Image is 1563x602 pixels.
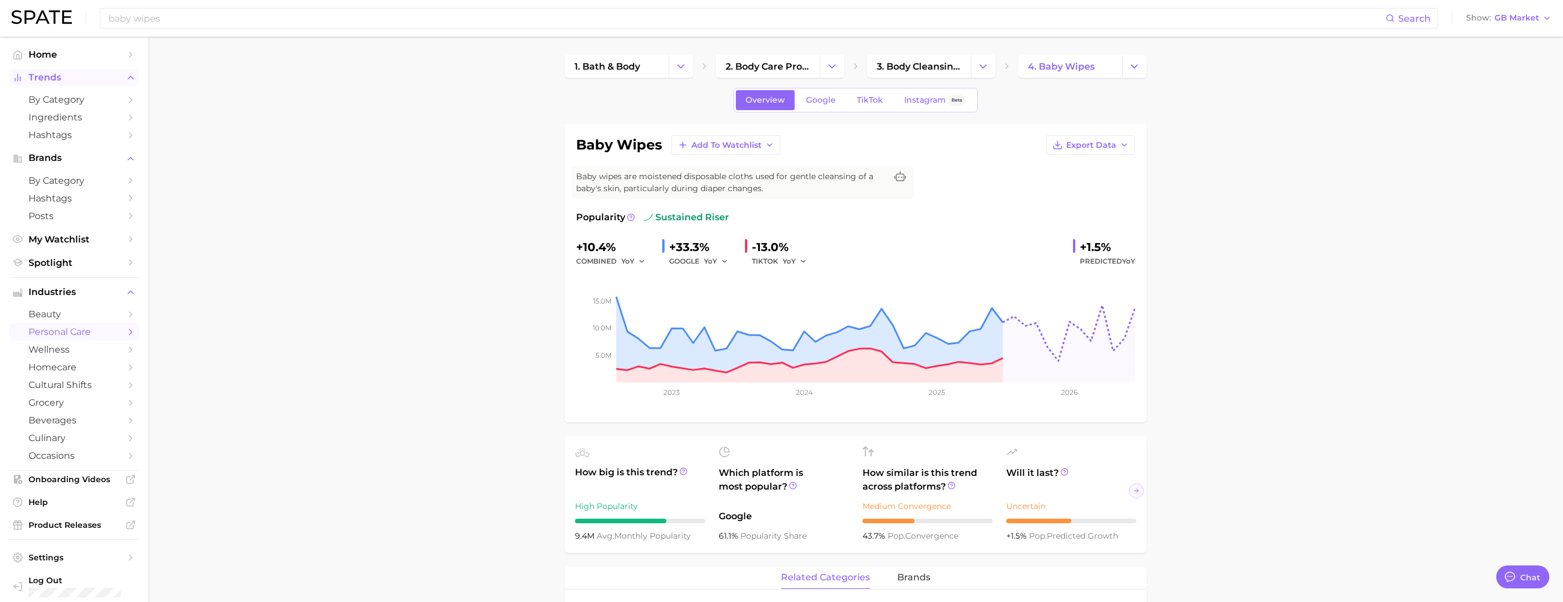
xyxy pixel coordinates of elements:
[716,55,820,78] a: 2. body care products
[29,94,120,105] span: by Category
[894,90,975,110] a: InstagramBeta
[9,429,139,447] a: culinary
[796,388,813,397] tspan: 2024
[621,254,646,268] button: YoY
[663,388,680,397] tspan: 2023
[576,238,653,256] div: +10.4%
[719,466,849,504] span: Which platform is most popular?
[597,531,614,541] abbr: average
[1495,15,1539,21] span: GB Market
[29,326,120,337] span: personal care
[740,531,807,541] span: popularity share
[9,254,139,272] a: Spotlight
[726,61,810,72] span: 2. body care products
[857,95,883,105] span: TikTok
[1122,55,1147,78] button: Change Category
[9,189,139,207] a: Hashtags
[1006,499,1136,513] div: Uncertain
[9,411,139,429] a: beverages
[820,55,844,78] button: Change Category
[1398,13,1431,24] span: Search
[576,138,662,152] h1: baby wipes
[863,499,993,513] div: Medium Convergence
[1066,140,1116,150] span: Export Data
[9,172,139,189] a: by Category
[669,254,736,268] div: GOOGLE
[29,49,120,60] span: Home
[9,358,139,376] a: homecare
[704,254,728,268] button: YoY
[1018,55,1122,78] a: 4. baby wipes
[781,572,870,583] span: related categories
[9,46,139,63] a: Home
[736,90,795,110] a: Overview
[9,207,139,225] a: Posts
[1006,519,1136,523] div: 5 / 10
[29,415,120,426] span: beverages
[863,466,993,494] span: How similar is this trend across platforms?
[29,112,120,123] span: Ingredients
[9,572,139,601] a: Log out. Currently logged in with e-mail doyeon@spate.nyc.
[29,497,120,507] span: Help
[644,213,653,222] img: sustained riser
[863,531,888,541] span: 43.7%
[29,309,120,320] span: beauty
[29,552,120,563] span: Settings
[9,91,139,108] a: by Category
[9,126,139,144] a: Hashtags
[867,55,971,78] a: 3. body cleansing products
[746,95,785,105] span: Overview
[29,287,120,297] span: Industries
[1006,531,1029,541] span: +1.5%
[1061,388,1078,397] tspan: 2026
[806,95,836,105] span: Google
[783,254,807,268] button: YoY
[1080,238,1135,256] div: +1.5%
[1463,11,1554,26] button: ShowGB Market
[575,531,597,541] span: 9.4m
[29,211,120,221] span: Posts
[9,447,139,464] a: occasions
[1028,61,1095,72] span: 4. baby wipes
[9,69,139,86] button: Trends
[1080,254,1135,268] span: Predicted
[9,305,139,323] a: beauty
[107,9,1386,28] input: Search here for a brand, industry, or ingredient
[29,130,120,140] span: Hashtags
[719,531,740,541] span: 61.1%
[565,55,669,78] a: 1. bath & body
[669,238,736,256] div: +33.3%
[719,510,849,523] span: Google
[29,257,120,268] span: Spotlight
[575,466,705,494] span: How big is this trend?
[971,55,995,78] button: Change Category
[576,254,653,268] div: combined
[576,171,886,195] span: Baby wipes are moistened disposable cloths used for gentle cleansing of a baby's skin, particular...
[888,531,958,541] span: convergence
[669,55,693,78] button: Change Category
[29,474,120,484] span: Onboarding Videos
[575,499,705,513] div: High Popularity
[29,344,120,355] span: wellness
[1029,531,1047,541] abbr: popularity index
[1122,257,1135,265] span: YoY
[9,494,139,511] a: Help
[29,575,130,585] span: Log Out
[597,531,691,541] span: monthly popularity
[29,72,120,83] span: Trends
[9,231,139,248] a: My Watchlist
[1129,483,1144,498] button: Scroll Right
[575,519,705,523] div: 7 / 10
[1029,531,1118,541] span: predicted growth
[752,238,815,256] div: -13.0%
[621,256,634,266] span: YoY
[877,61,961,72] span: 3. body cleansing products
[752,254,815,268] div: TIKTOK
[783,256,796,266] span: YoY
[9,150,139,167] button: Brands
[9,549,139,566] a: Settings
[29,234,120,245] span: My Watchlist
[671,135,780,155] button: Add to Watchlist
[897,572,930,583] span: brands
[951,95,962,105] span: Beta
